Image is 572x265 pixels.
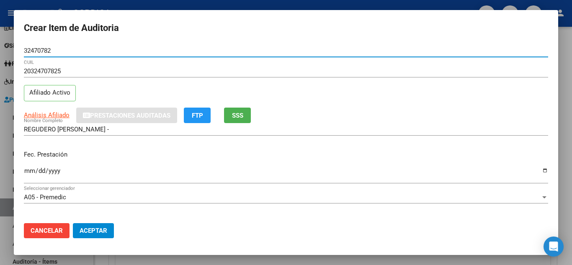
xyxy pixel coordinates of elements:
span: Cancelar [31,227,63,234]
button: Prestaciones Auditadas [76,108,177,123]
span: Prestaciones Auditadas [90,112,170,119]
span: SSS [232,112,243,119]
p: Fec. Prestación [24,150,548,160]
span: FTP [192,112,203,119]
p: Afiliado Activo [24,85,76,101]
span: A05 - Premedic [24,193,66,201]
span: Análisis Afiliado [24,111,70,119]
button: FTP [184,108,211,123]
button: Aceptar [73,223,114,238]
div: Open Intercom Messenger [544,237,564,257]
h2: Crear Item de Auditoria [24,20,548,36]
button: Cancelar [24,223,70,238]
button: SSS [224,108,251,123]
span: Aceptar [80,227,107,234]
